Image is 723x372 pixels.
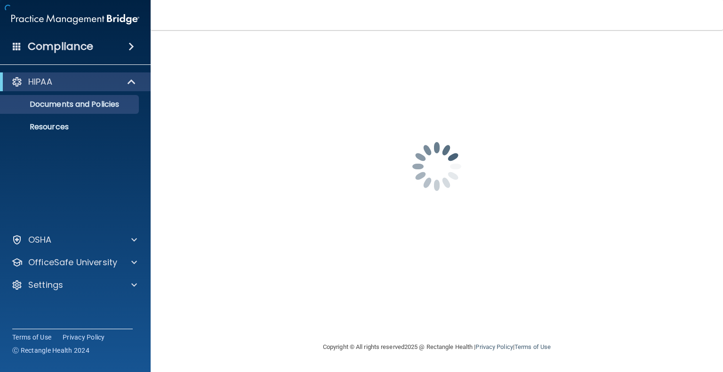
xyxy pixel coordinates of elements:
[28,279,63,291] p: Settings
[514,343,551,350] a: Terms of Use
[6,122,135,132] p: Resources
[28,257,117,268] p: OfficeSafe University
[12,332,51,342] a: Terms of Use
[28,234,52,245] p: OSHA
[11,257,137,268] a: OfficeSafe University
[6,100,135,109] p: Documents and Policies
[28,40,93,53] h4: Compliance
[11,234,137,245] a: OSHA
[28,76,52,87] p: HIPAA
[265,332,609,362] div: Copyright © All rights reserved 2025 @ Rectangle Health | |
[475,343,513,350] a: Privacy Policy
[12,346,89,355] span: Ⓒ Rectangle Health 2024
[63,332,105,342] a: Privacy Policy
[11,10,139,29] img: PMB logo
[11,279,137,291] a: Settings
[390,119,484,214] img: spinner.e123f6fc.gif
[11,76,137,87] a: HIPAA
